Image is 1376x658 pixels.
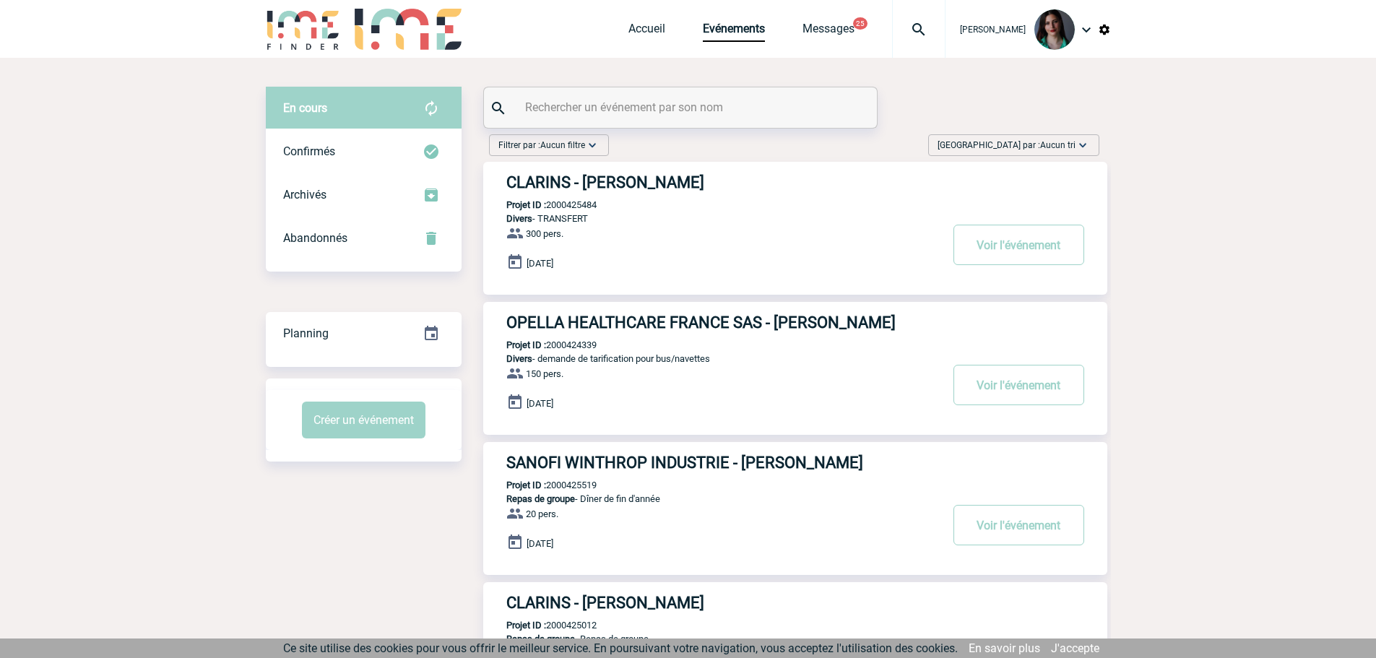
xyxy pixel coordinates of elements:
img: baseline_expand_more_white_24dp-b.png [585,138,600,152]
img: baseline_expand_more_white_24dp-b.png [1076,138,1090,152]
b: Projet ID : [506,480,546,490]
a: CLARINS - [PERSON_NAME] [483,594,1107,612]
span: Archivés [283,188,326,202]
span: Ce site utilise des cookies pour vous offrir le meilleur service. En poursuivant votre navigation... [283,641,958,655]
p: - demande de tarification pour bus/navettes [483,353,940,364]
a: OPELLA HEALTHCARE FRANCE SAS - [PERSON_NAME] [483,313,1107,332]
b: Projet ID : [506,199,546,210]
h3: CLARINS - [PERSON_NAME] [506,173,940,191]
span: 20 pers. [526,508,558,519]
div: Retrouvez ici tous les événements que vous avez décidé d'archiver [266,173,462,217]
h3: CLARINS - [PERSON_NAME] [506,594,940,612]
span: 300 pers. [526,228,563,239]
a: CLARINS - [PERSON_NAME] [483,173,1107,191]
p: 2000425519 [483,480,597,490]
p: - Dîner de fin d'année [483,493,940,504]
span: Confirmés [283,144,335,158]
button: Créer un événement [302,402,425,438]
input: Rechercher un événement par son nom [522,97,843,118]
span: Aucun tri [1040,140,1076,150]
p: 2000425484 [483,199,597,210]
span: Divers [506,213,532,224]
button: 25 [853,17,867,30]
span: En cours [283,101,327,115]
b: Projet ID : [506,620,546,631]
a: Accueil [628,22,665,42]
span: Repas de groupe [506,633,575,644]
p: 2000424339 [483,339,597,350]
p: - TRANSFERT [483,213,940,224]
p: 2000425012 [483,620,597,631]
span: [GEOGRAPHIC_DATA] par : [938,138,1076,152]
span: Filtrer par : [498,138,585,152]
button: Voir l'événement [953,505,1084,545]
h3: OPELLA HEALTHCARE FRANCE SAS - [PERSON_NAME] [506,313,940,332]
a: Messages [802,22,854,42]
b: Projet ID : [506,339,546,350]
div: Retrouvez ici tous vos évènements avant confirmation [266,87,462,130]
span: Repas de groupe [506,493,575,504]
span: [DATE] [527,258,553,269]
span: Aucun filtre [540,140,585,150]
img: IME-Finder [266,9,341,50]
h3: SANOFI WINTHROP INDUSTRIE - [PERSON_NAME] [506,454,940,472]
div: Retrouvez ici tous vos événements annulés [266,217,462,260]
a: En savoir plus [969,641,1040,655]
div: Retrouvez ici tous vos événements organisés par date et état d'avancement [266,312,462,355]
a: SANOFI WINTHROP INDUSTRIE - [PERSON_NAME] [483,454,1107,472]
span: Abandonnés [283,231,347,245]
p: - Repas de groupe [483,633,940,644]
span: [DATE] [527,398,553,409]
a: Planning [266,311,462,354]
span: [PERSON_NAME] [960,25,1026,35]
img: 131235-0.jpeg [1034,9,1075,50]
span: Planning [283,326,329,340]
a: Evénements [703,22,765,42]
button: Voir l'événement [953,225,1084,265]
span: Divers [506,353,532,364]
span: [DATE] [527,538,553,549]
a: J'accepte [1051,641,1099,655]
button: Voir l'événement [953,365,1084,405]
span: 150 pers. [526,368,563,379]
